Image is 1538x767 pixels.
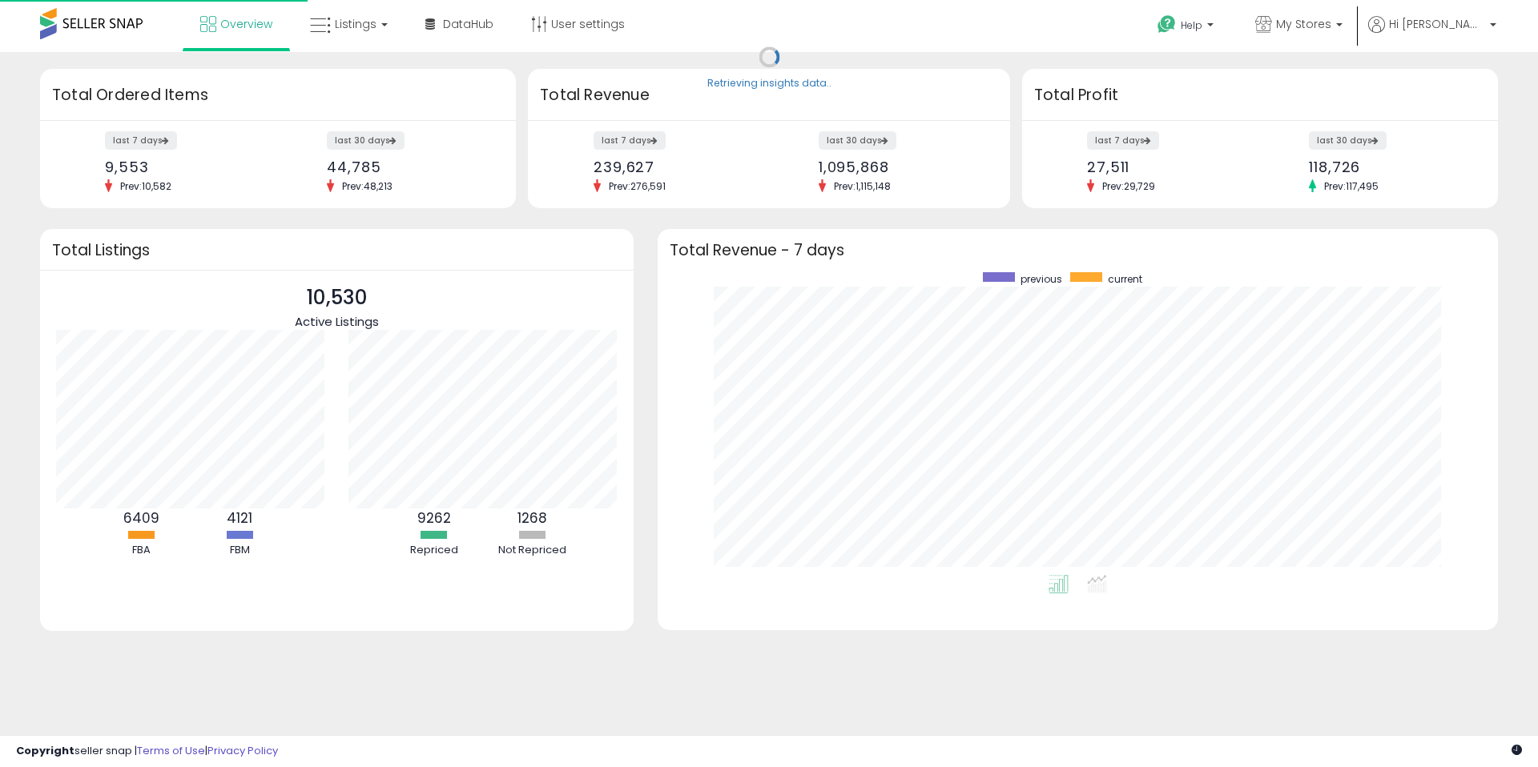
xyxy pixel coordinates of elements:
div: Retrieving insights data.. [707,77,831,91]
span: Listings [335,16,376,32]
b: 6409 [123,508,159,528]
div: 239,627 [594,159,757,175]
div: 9,553 [105,159,266,175]
div: 118,726 [1309,159,1470,175]
h3: Total Listings [52,244,622,256]
span: Prev: 10,582 [112,179,179,193]
label: last 7 days [594,131,666,150]
span: My Stores [1276,16,1331,32]
div: 44,785 [327,159,488,175]
a: Hi [PERSON_NAME] [1368,16,1496,52]
span: Prev: 29,729 [1094,179,1163,193]
i: Get Help [1157,14,1177,34]
span: previous [1021,272,1062,286]
h3: Total Revenue - 7 days [670,244,1486,256]
label: last 7 days [1087,131,1159,150]
span: current [1108,272,1142,286]
h3: Total Ordered Items [52,84,504,106]
span: Prev: 117,495 [1316,179,1387,193]
div: 1,095,868 [819,159,982,175]
b: 4121 [227,508,252,528]
b: 1268 [517,508,547,528]
label: last 30 days [1309,131,1387,150]
div: FBA [93,543,189,558]
h3: Total Profit [1034,84,1486,106]
label: last 30 days [819,131,896,150]
div: FBM [191,543,288,558]
div: 27,511 [1087,159,1248,175]
b: 9262 [417,508,451,528]
span: Overview [220,16,272,32]
h3: Total Revenue [540,84,998,106]
label: last 30 days [327,131,405,150]
span: Prev: 1,115,148 [826,179,899,193]
span: Hi [PERSON_NAME] [1389,16,1485,32]
span: Prev: 48,213 [334,179,401,193]
span: DataHub [443,16,493,32]
label: last 7 days [105,131,177,150]
a: Help [1145,2,1230,52]
div: Not Repriced [485,543,581,558]
span: Help [1181,18,1202,32]
p: 10,530 [295,283,379,313]
span: Prev: 276,591 [601,179,674,193]
div: Repriced [386,543,482,558]
span: Active Listings [295,313,379,330]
